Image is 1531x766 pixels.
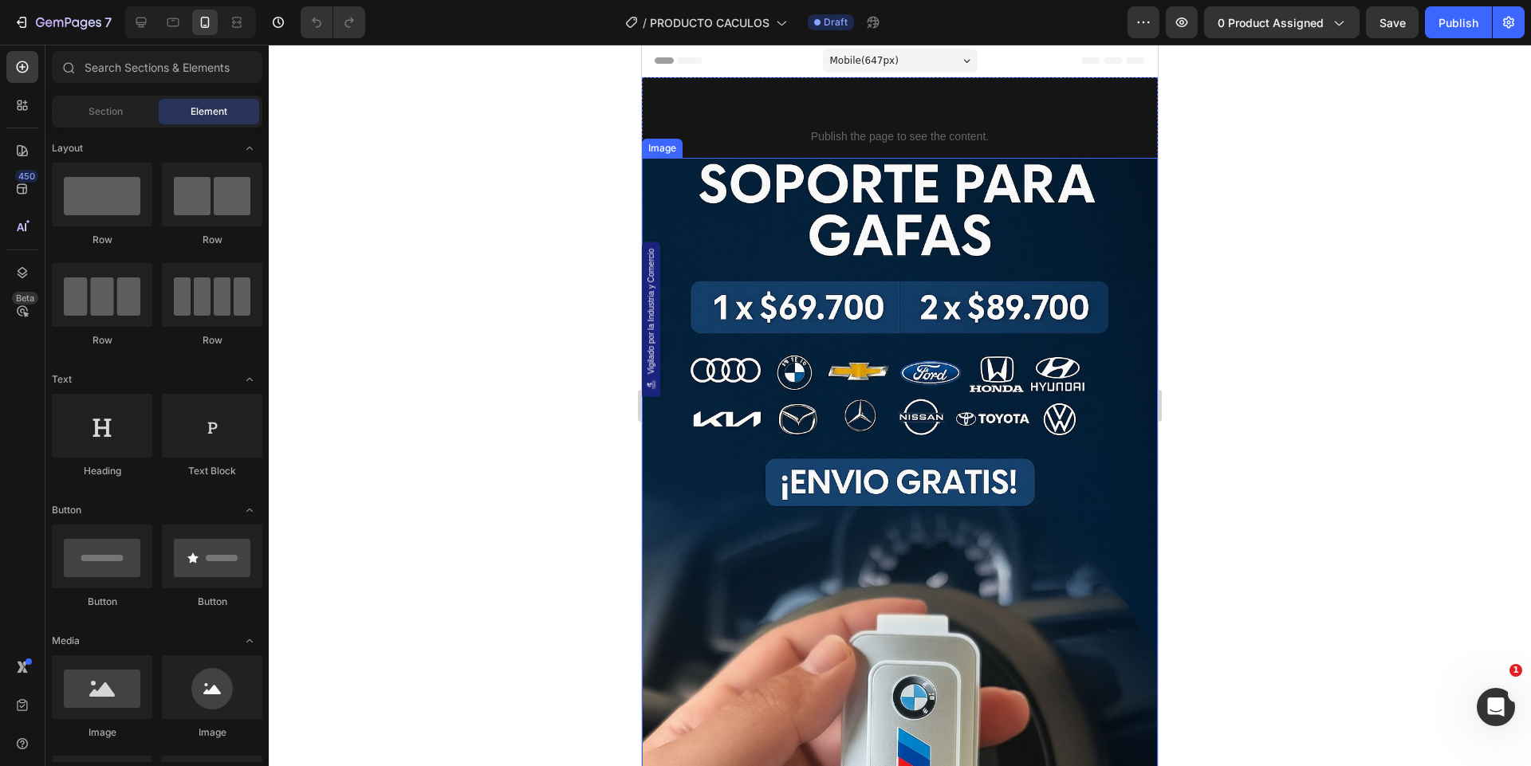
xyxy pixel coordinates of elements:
[237,497,262,523] span: Toggle open
[237,136,262,161] span: Toggle open
[191,104,227,119] span: Element
[1366,6,1419,38] button: Save
[650,14,769,31] span: PRODUCTO CACULOS
[237,628,262,654] span: Toggle open
[1509,664,1522,677] span: 1
[104,13,112,32] p: 7
[52,333,152,348] div: Row
[162,725,262,740] div: Image
[52,372,72,387] span: Text
[52,141,83,155] span: Layout
[52,464,152,478] div: Heading
[6,6,119,38] button: 7
[824,15,848,29] span: Draft
[162,333,262,348] div: Row
[642,45,1158,766] iframe: Design area
[89,104,123,119] span: Section
[237,367,262,392] span: Toggle open
[15,170,38,183] div: 450
[1439,14,1478,31] div: Publish
[52,634,80,648] span: Media
[1204,6,1360,38] button: 0 product assigned
[1477,688,1515,726] iframe: Intercom live chat
[162,595,262,609] div: Button
[52,595,152,609] div: Button
[643,14,647,31] span: /
[162,233,262,247] div: Row
[52,503,81,517] span: Button
[1425,6,1492,38] button: Publish
[12,292,38,304] div: Beta
[162,464,262,478] div: Text Block
[52,51,262,83] input: Search Sections & Elements
[1218,14,1324,31] span: 0 product assigned
[301,6,365,38] div: Undo/Redo
[1379,16,1406,29] span: Save
[52,725,152,740] div: Image
[52,233,152,247] div: Row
